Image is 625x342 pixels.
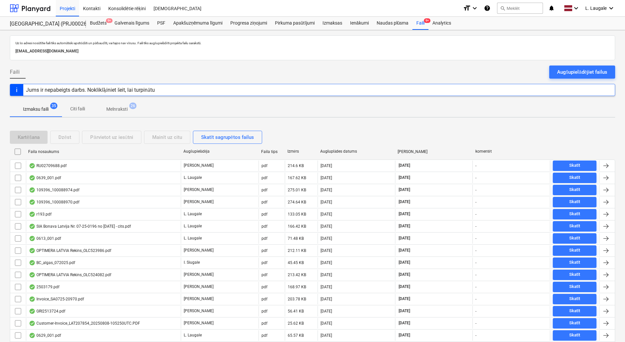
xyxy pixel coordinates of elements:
[29,248,111,253] div: OPTIMERA LATVIA Rekins_OLC523986.pdf
[70,105,85,112] p: Citi faili
[321,260,332,265] div: [DATE]
[321,297,332,301] div: [DATE]
[321,176,332,180] div: [DATE]
[475,309,476,313] div: -
[261,333,267,338] div: pdf
[398,175,411,180] span: [DATE]
[398,236,411,241] span: [DATE]
[261,163,267,168] div: pdf
[29,309,35,314] div: OCR pabeigts
[184,223,202,229] p: L. Laugale
[549,66,615,79] button: Augšupielādējiet failus
[398,320,411,326] span: [DATE]
[321,321,332,326] div: [DATE]
[201,133,254,142] div: Skatīt sagrupētos failus
[321,333,332,338] div: [DATE]
[475,212,476,217] div: -
[29,199,35,205] div: OCR pabeigts
[475,273,476,277] div: -
[553,330,596,341] button: Skatīt
[373,17,413,30] a: Naudas plūsma
[86,17,111,30] a: Budžets9+
[553,233,596,244] button: Skatīt
[261,212,267,217] div: pdf
[553,282,596,292] button: Skatīt
[29,321,140,326] div: Customer-Invoice_LAT207854_20250808-105250UTC.PDF
[288,224,306,229] div: 166.42 KB
[261,285,267,289] div: pdf
[475,285,476,289] div: -
[29,175,35,180] div: OCR pabeigts
[398,308,411,314] span: [DATE]
[184,308,214,314] p: [PERSON_NAME]
[193,131,262,144] button: Skatīt sagrupētos failus
[23,106,49,113] p: Izmaksu faili
[288,176,306,180] div: 167.62 KB
[261,321,267,326] div: pdf
[288,236,304,241] div: 71.48 KB
[261,149,282,154] div: Faila tips
[321,236,332,241] div: [DATE]
[29,296,35,302] div: OCR pabeigts
[569,307,580,315] div: Skatīt
[29,284,35,290] div: OCR pabeigts
[475,163,476,168] div: -
[153,17,169,30] a: PSF
[553,294,596,304] button: Skatīt
[475,176,476,180] div: -
[428,17,455,30] div: Analytics
[29,333,35,338] div: OCR pabeigts
[288,163,304,168] div: 214.6 KB
[424,18,430,23] span: 9+
[15,48,610,55] p: [EMAIL_ADDRESS][DOMAIN_NAME]
[475,297,476,301] div: -
[592,311,625,342] div: Chat Widget
[475,149,548,154] div: komentēt
[321,273,332,277] div: [DATE]
[471,4,479,12] i: keyboard_arrow_down
[29,272,35,277] div: OCR pabeigts
[553,209,596,219] button: Skatīt
[475,200,476,204] div: -
[398,296,411,302] span: [DATE]
[553,245,596,256] button: Skatīt
[553,221,596,232] button: Skatīt
[569,247,580,254] div: Skatīt
[398,211,411,217] span: [DATE]
[111,17,153,30] div: Galvenais līgums
[607,4,615,12] i: keyboard_arrow_down
[398,223,411,229] span: [DATE]
[321,309,332,313] div: [DATE]
[346,17,373,30] a: Ienākumi
[319,17,346,30] div: Izmaksas
[29,248,35,253] div: OCR pabeigts
[184,272,214,277] p: [PERSON_NAME]
[553,185,596,195] button: Skatīt
[10,68,20,76] span: Faili
[398,284,411,290] span: [DATE]
[106,18,113,23] span: 9+
[29,224,35,229] div: OCR pabeigts
[29,163,67,168] div: RU02709688.pdf
[585,6,607,11] span: L. Laugale
[261,200,267,204] div: pdf
[500,6,505,11] span: search
[184,284,214,290] p: [PERSON_NAME]
[569,222,580,230] div: Skatīt
[226,17,271,30] a: Progresa ziņojumi
[475,321,476,326] div: -
[569,295,580,303] div: Skatīt
[288,200,306,204] div: 274.64 KB
[29,236,35,241] div: OCR pabeigts
[29,284,59,290] div: 2503179.pdf
[321,212,332,217] div: [DATE]
[50,103,57,109] span: 35
[321,188,332,192] div: [DATE]
[398,272,411,277] span: [DATE]
[184,187,214,193] p: [PERSON_NAME]
[569,186,580,194] div: Skatīt
[287,149,315,154] div: Izmērs
[475,248,476,253] div: -
[29,260,75,265] div: BC_algas_072025.pdf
